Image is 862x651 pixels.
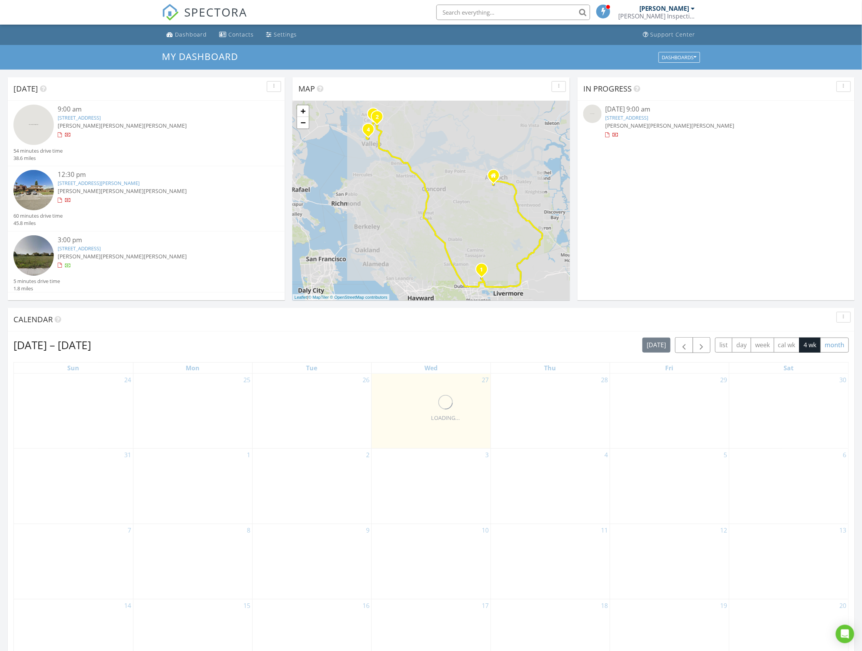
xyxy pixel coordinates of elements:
a: SPECTORA [162,10,247,27]
a: 9:00 am [STREET_ADDRESS] [PERSON_NAME][PERSON_NAME][PERSON_NAME] 54 minutes drive time 38.6 miles [13,105,279,162]
img: streetview [13,105,54,145]
a: [DATE] 9:00 am [STREET_ADDRESS] [PERSON_NAME][PERSON_NAME][PERSON_NAME] [583,105,849,139]
div: Ramey's Inspection Services LLC [618,12,695,20]
td: Go to August 25, 2025 [133,374,252,449]
a: Go to September 2, 2025 [365,449,371,461]
span: [PERSON_NAME] [692,122,735,129]
a: Go to September 8, 2025 [246,524,252,536]
td: Go to September 7, 2025 [14,524,133,599]
span: [PERSON_NAME] [58,253,101,260]
a: Go to September 1, 2025 [246,449,252,461]
button: list [715,338,732,353]
button: 4 wk [799,338,821,353]
div: [PERSON_NAME] [639,5,689,12]
div: 5 minutes drive time [13,278,60,285]
span: [PERSON_NAME] [58,122,101,129]
td: Go to August 27, 2025 [371,374,491,449]
a: [STREET_ADDRESS] [606,114,649,121]
div: 38.6 miles [13,155,63,162]
button: Dashboards [659,52,700,63]
span: Calendar [13,314,53,325]
a: [STREET_ADDRESS][PERSON_NAME] [58,180,140,186]
a: Go to September 4, 2025 [603,449,610,461]
span: [PERSON_NAME] [101,187,144,195]
div: 60 minutes drive time [13,212,63,220]
a: Support Center [640,28,699,42]
a: Go to August 31, 2025 [123,449,133,461]
a: [STREET_ADDRESS] [58,245,101,252]
button: month [820,338,849,353]
a: Go to September 20, 2025 [838,599,848,612]
td: Go to September 8, 2025 [133,524,252,599]
td: Go to September 13, 2025 [729,524,848,599]
td: Go to September 2, 2025 [252,448,371,524]
a: Zoom out [297,117,309,128]
button: week [751,338,774,353]
h2: [DATE] – [DATE] [13,337,91,353]
div: 2905 Longview Road, Antioch CA 94509 [494,175,498,180]
td: Go to September 6, 2025 [729,448,848,524]
a: Contacts [216,28,257,42]
a: Saturday [782,363,795,373]
input: Search everything... [436,5,590,20]
a: Go to September 10, 2025 [481,524,491,536]
a: Go to September 7, 2025 [126,524,133,536]
img: streetview [13,170,54,210]
a: Go to September 12, 2025 [719,524,729,536]
a: Go to September 19, 2025 [719,599,729,612]
a: Wednesday [423,363,439,373]
td: Go to August 31, 2025 [14,448,133,524]
a: Go to September 16, 2025 [361,599,371,612]
a: Monday [184,363,201,373]
div: [DATE] 9:00 am [606,105,827,114]
img: The Best Home Inspection Software - Spectora [162,4,179,21]
img: streetview [13,235,54,276]
button: Next [693,337,711,353]
div: 12:30 pm [58,170,257,180]
div: Dashboards [662,55,697,60]
div: Settings [274,31,297,38]
a: Go to August 27, 2025 [481,374,491,386]
a: 3:00 pm [STREET_ADDRESS] [PERSON_NAME][PERSON_NAME][PERSON_NAME] 5 minutes drive time 1.8 miles [13,235,279,293]
a: Go to September 11, 2025 [600,524,610,536]
a: Go to August 26, 2025 [361,374,371,386]
a: Go to September 5, 2025 [722,449,729,461]
div: Open Intercom Messenger [836,625,854,643]
span: [PERSON_NAME] [144,187,187,195]
a: [STREET_ADDRESS] [58,114,101,121]
a: Go to September 14, 2025 [123,599,133,612]
td: Go to September 11, 2025 [491,524,610,599]
a: Friday [664,363,675,373]
a: Go to August 30, 2025 [838,374,848,386]
a: Tuesday [305,363,319,373]
div: 3:00 pm [58,235,257,245]
i: 2 [376,115,379,120]
span: [PERSON_NAME] [101,122,144,129]
td: Go to September 9, 2025 [252,524,371,599]
a: Go to August 29, 2025 [719,374,729,386]
a: Go to September 6, 2025 [842,449,848,461]
div: 45.8 miles [13,220,63,227]
a: Go to September 3, 2025 [484,449,491,461]
td: Go to August 24, 2025 [14,374,133,449]
td: Go to September 10, 2025 [371,524,491,599]
a: Go to September 13, 2025 [838,524,848,536]
button: cal wk [774,338,800,353]
div: 1.8 miles [13,285,60,292]
div: Support Center [651,31,696,38]
span: [PERSON_NAME] [649,122,692,129]
button: day [732,338,751,353]
span: [PERSON_NAME] [144,122,187,129]
span: [DATE] [13,83,38,94]
i: 4 [367,127,370,133]
a: © MapTiler [308,295,329,300]
a: Settings [263,28,300,42]
div: 9:00 am [58,105,257,114]
a: Thursday [543,363,558,373]
td: Go to September 3, 2025 [371,448,491,524]
span: [PERSON_NAME] [606,122,649,129]
a: Dashboard [163,28,210,42]
img: streetview [583,105,602,123]
div: 6013 Kingsmill Terrace, Dublin, CA 94568 [482,269,486,274]
td: Go to August 30, 2025 [729,374,848,449]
